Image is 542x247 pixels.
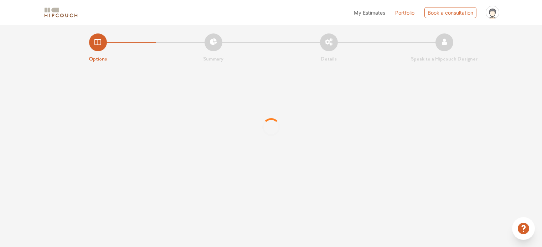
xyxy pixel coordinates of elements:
[395,9,414,16] a: Portfolio
[43,5,79,21] span: logo-horizontal.svg
[43,6,79,19] img: logo-horizontal.svg
[321,55,337,63] strong: Details
[89,55,107,63] strong: Options
[424,7,476,18] div: Book a consultation
[411,55,478,63] strong: Speak to a Hipcouch Designer
[203,55,223,63] strong: Summary
[354,10,385,16] span: My Estimates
